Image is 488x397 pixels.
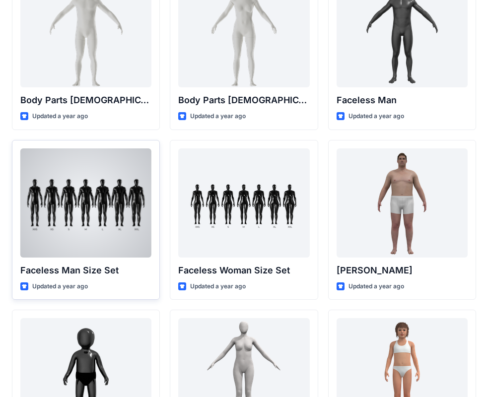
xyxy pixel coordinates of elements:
[178,264,309,277] p: Faceless Woman Size Set
[178,93,309,107] p: Body Parts [DEMOGRAPHIC_DATA]
[32,281,88,292] p: Updated a year ago
[32,111,88,122] p: Updated a year ago
[20,148,151,258] a: Faceless Man Size Set
[337,264,468,277] p: [PERSON_NAME]
[190,281,246,292] p: Updated a year ago
[337,93,468,107] p: Faceless Man
[20,264,151,277] p: Faceless Man Size Set
[178,148,309,258] a: Faceless Woman Size Set
[349,281,404,292] p: Updated a year ago
[20,93,151,107] p: Body Parts [DEMOGRAPHIC_DATA]
[349,111,404,122] p: Updated a year ago
[337,148,468,258] a: Joseph
[190,111,246,122] p: Updated a year ago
